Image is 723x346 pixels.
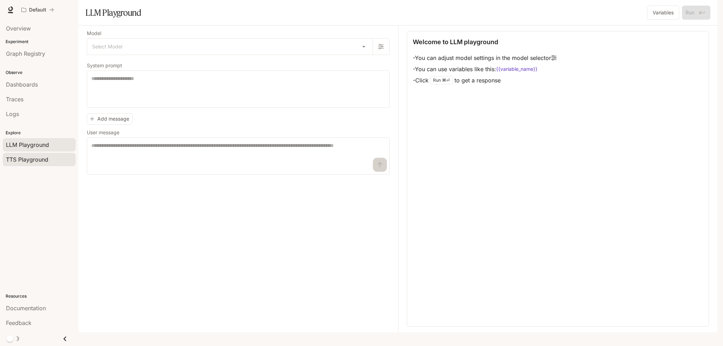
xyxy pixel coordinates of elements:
p: Default [29,7,46,13]
p: Welcome to LLM playground [413,37,498,47]
span: Select Model [92,43,122,50]
button: Add message [87,113,133,125]
h1: LLM Playground [85,6,141,20]
div: Select Model [87,39,373,55]
code: {{variable_name}} [496,66,537,73]
li: - You can use variables like this: [413,63,557,75]
li: - Click to get a response [413,75,557,86]
p: System prompt [87,63,122,68]
p: Model [87,31,101,36]
p: User message [87,130,119,135]
button: All workspaces [18,3,57,17]
li: - You can adjust model settings in the model selector [413,52,557,63]
div: Run [430,76,453,84]
button: Variables [647,6,679,20]
p: ⌘⏎ [442,78,450,82]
